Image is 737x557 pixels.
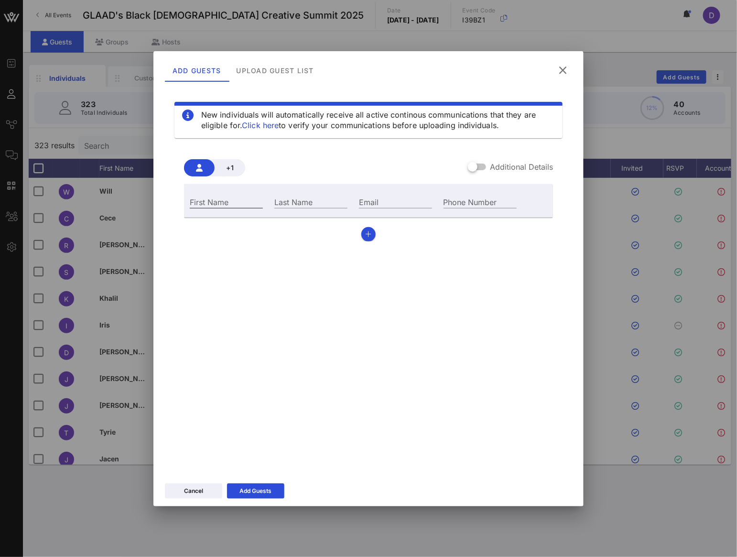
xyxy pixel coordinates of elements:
div: Upload Guest List [229,59,322,82]
button: +1 [215,159,245,176]
div: Add Guests [165,59,229,82]
div: Add Guests [240,486,272,496]
div: New individuals will automatically receive all active continous communications that they are elig... [201,109,555,131]
span: +1 [222,164,238,172]
label: Additional Details [490,162,553,172]
button: Add Guests [227,483,284,499]
button: Cancel [165,483,222,499]
div: Cancel [184,486,203,496]
a: Click here [242,120,279,130]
